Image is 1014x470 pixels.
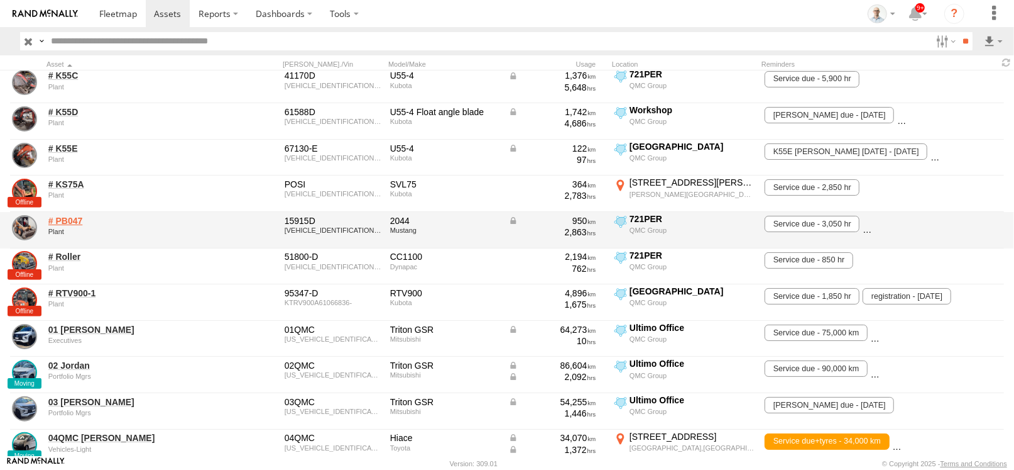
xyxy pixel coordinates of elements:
[285,396,381,408] div: 03QMC
[508,118,596,129] div: 4,686
[285,190,381,198] div: JKUC0751P01S12861
[48,191,221,199] div: undefined
[285,227,381,234] div: MMC02044C00007432
[48,324,221,335] a: 01 [PERSON_NAME]
[390,371,499,379] div: Mitsubishi
[12,251,37,276] a: View Asset Details
[48,409,221,417] div: undefined
[999,57,1014,69] span: Refresh
[508,288,596,299] div: 4,896
[506,60,607,69] div: Usage
[508,251,596,262] div: 2,194
[48,337,221,344] div: undefined
[983,32,1004,50] label: Export results as...
[630,141,755,152] div: [GEOGRAPHIC_DATA]
[508,324,596,335] div: Data from Vehicle CANbus
[48,264,221,272] div: undefined
[765,288,859,305] span: Service due - 1,850 hr
[508,444,596,456] div: Data from Vehicle CANbus
[12,324,37,349] a: View Asset Details
[285,82,381,89] div: JKUU0554H01H20702
[630,335,755,344] div: QMC Group
[897,107,992,123] span: Service due - 4,680 hr
[630,213,755,225] div: 721PER
[285,408,381,415] div: MMAJLKL10NH028991
[450,460,498,467] div: Version: 309.01
[48,83,221,91] div: undefined
[390,82,499,89] div: Kubota
[12,432,37,457] a: View Asset Details
[612,394,756,428] label: Click to View Current Location
[944,4,964,24] i: ?
[390,215,499,227] div: 2044
[390,106,499,118] div: U55-4 Float angle blade
[612,104,756,138] label: Click to View Current Location
[285,154,381,162] div: KBCDZ55CVP3H26344
[285,324,381,335] div: 01QMC
[12,179,37,204] a: View Asset Details
[12,288,37,313] a: View Asset Details
[765,434,889,450] span: Service due+tyres - 34,000 km
[508,371,596,383] div: Data from Vehicle CANbus
[630,371,755,380] div: QMC Group
[612,69,756,103] label: Click to View Current Location
[630,322,755,333] div: Ultimo Office
[285,70,381,81] div: 41170D
[612,286,756,320] label: Click to View Current Location
[871,325,1001,341] span: Rego Due - 17/05/2026
[765,397,894,413] span: rego due - 13/06/2026
[12,215,37,240] a: View Asset Details
[48,155,221,163] div: undefined
[630,286,755,297] div: [GEOGRAPHIC_DATA]
[7,457,65,470] a: Visit our Website
[390,324,499,335] div: Triton GSR
[630,177,755,188] div: [STREET_ADDRESS][PERSON_NAME]
[765,216,859,232] span: Service due - 3,050 hr
[390,335,499,343] div: Mitsubishi
[48,300,221,308] div: undefined
[508,263,596,274] div: 762
[48,445,221,453] div: undefined
[630,394,755,406] div: Ultimo Office
[48,251,221,262] a: # Roller
[36,32,46,50] label: Search Query
[390,70,499,81] div: U55-4
[285,371,381,379] div: MMAJLKL10NH032015
[508,82,596,93] div: 5,648
[285,143,381,154] div: 67130-E
[48,228,221,235] div: undefined
[285,118,381,125] div: JKUU0554A01H22141
[12,360,37,385] a: View Asset Details
[765,71,859,87] span: Service due - 5,900 hr
[508,143,596,154] div: Data from Vehicle CANbus
[508,106,596,118] div: Data from Vehicle CANbus
[390,143,499,154] div: U55-4
[508,432,596,444] div: Data from Vehicle CANbus
[12,70,37,95] a: View Asset Details
[630,407,755,416] div: QMC Group
[508,396,596,408] div: Data from Vehicle CANbus
[508,408,596,419] div: 1,446
[48,119,221,126] div: undefined
[390,263,499,271] div: Dynapac
[612,358,756,392] label: Click to View Current Location
[390,408,499,415] div: Mitsubishi
[48,215,221,227] a: # PB047
[630,262,755,271] div: QMC Group
[48,106,221,118] a: # K55D
[863,216,992,232] span: rego due - 27/05/2026
[508,179,596,190] div: 364
[765,179,859,196] span: Service due - 2,850 hr
[612,60,756,69] div: Location
[871,361,1001,377] span: Rego Due - 12/05/2026
[508,154,596,165] div: 97
[863,4,900,23] div: Kurt Byers
[765,361,868,377] span: Service due - 90,000 km
[285,360,381,371] div: 02QMC
[285,444,381,452] div: JTFRA3AP708035175
[390,299,499,306] div: Kubota
[630,431,755,442] div: [STREET_ADDRESS]
[630,190,755,199] div: [PERSON_NAME][GEOGRAPHIC_DATA],[GEOGRAPHIC_DATA]
[285,106,381,118] div: 61588D
[285,179,381,190] div: POSI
